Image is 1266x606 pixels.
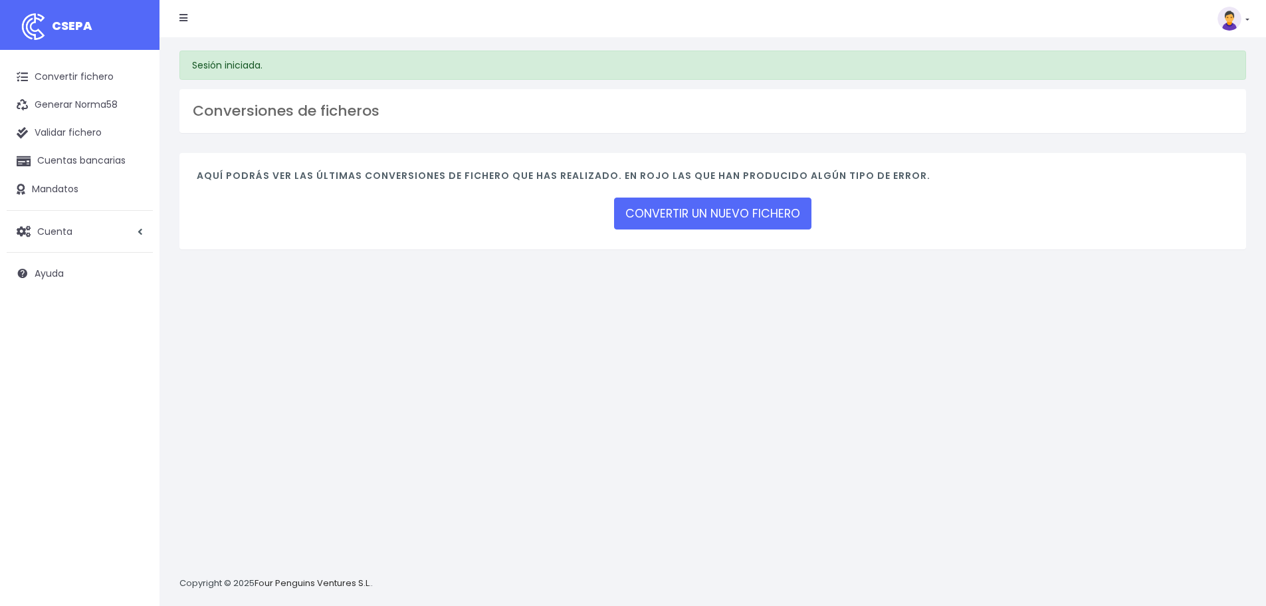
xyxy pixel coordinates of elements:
a: Mandatos [7,176,153,204]
a: Convertir fichero [7,63,153,91]
a: Four Penguins Ventures S.L. [255,577,371,589]
span: CSEPA [52,17,92,34]
a: Ayuda [7,259,153,287]
a: Cuentas bancarias [7,147,153,175]
a: CONVERTIR UN NUEVO FICHERO [614,198,811,229]
h3: Conversiones de ficheros [193,102,1233,120]
h4: Aquí podrás ver las últimas conversiones de fichero que has realizado. En rojo las que han produc... [197,170,1229,188]
p: Copyright © 2025 . [179,577,373,591]
span: Ayuda [35,267,64,280]
img: profile [1217,7,1241,31]
a: Validar fichero [7,119,153,147]
a: Generar Norma58 [7,91,153,119]
span: Cuenta [37,224,72,237]
a: Cuenta [7,218,153,245]
div: Sesión iniciada. [179,51,1246,80]
img: logo [17,10,50,43]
